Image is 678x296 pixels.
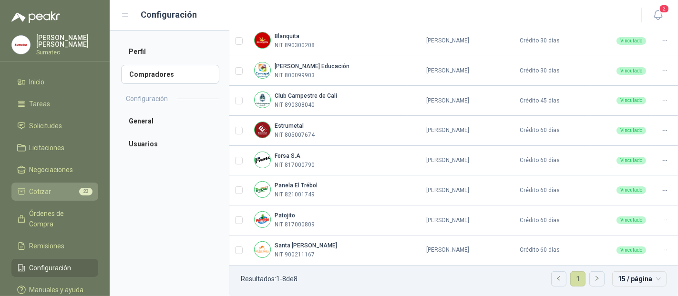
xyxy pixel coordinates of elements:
span: right [594,276,600,281]
div: Vinculado [616,97,646,104]
span: Manuales y ayuda [30,285,84,295]
a: Cotizar23 [11,183,98,201]
td: Crédito 30 días [488,26,590,56]
img: Logo peakr [11,11,60,23]
span: Remisiones [30,241,65,251]
td: Crédito 45 días [488,86,590,116]
td: [PERSON_NAME] [408,205,489,235]
img: Company Logo [255,62,270,78]
a: General [121,112,219,131]
a: Licitaciones [11,139,98,157]
div: Vinculado [616,246,646,254]
img: Company Logo [255,212,270,227]
p: NIT 817000790 [275,161,315,170]
p: NIT 800099903 [275,71,315,80]
p: [PERSON_NAME] [PERSON_NAME] [36,34,98,48]
div: Vinculado [616,186,646,194]
span: 23 [79,188,92,195]
span: Licitaciones [30,143,65,153]
a: 1 [571,272,585,286]
a: Perfil [121,42,219,61]
span: Configuración [30,263,72,273]
b: Blanquita [275,33,299,40]
a: Compradores [121,65,219,84]
button: 2 [649,7,667,24]
a: Usuarios [121,134,219,153]
p: NIT 805007674 [275,131,315,140]
td: [PERSON_NAME] [408,56,489,86]
b: Estrumetal [275,122,304,129]
div: Vinculado [616,127,646,134]
b: Panela El Trébol [275,182,318,189]
a: Remisiones [11,237,98,255]
div: Vinculado [616,216,646,224]
span: Tareas [30,99,51,109]
p: NIT 890308040 [275,101,315,110]
td: [PERSON_NAME] [408,26,489,56]
img: Company Logo [255,92,270,108]
a: Inicio [11,73,98,91]
span: Órdenes de Compra [30,208,89,229]
span: left [556,276,562,281]
span: Negociaciones [30,164,73,175]
span: Cotizar [30,186,51,197]
p: NIT 900211167 [275,250,315,259]
li: Página anterior [551,271,566,286]
a: Configuración [11,259,98,277]
h1: Configuración [141,8,197,21]
b: Santa [PERSON_NAME] [275,242,337,249]
td: Crédito 60 días [488,205,590,235]
img: Company Logo [255,32,270,48]
button: right [590,272,604,286]
img: Company Logo [255,122,270,138]
b: Patojito [275,212,295,219]
span: 15 / página [618,272,661,286]
img: Company Logo [255,182,270,197]
div: Vinculado [616,37,646,45]
h2: Configuración [126,93,168,104]
p: NIT 817000809 [275,220,315,229]
img: Company Logo [255,152,270,168]
li: 1 [570,271,586,286]
b: [PERSON_NAME] Educación [275,63,349,70]
a: Negociaciones [11,161,98,179]
li: Página siguiente [589,271,605,286]
p: NIT 821001749 [275,190,315,199]
td: [PERSON_NAME] [408,116,489,146]
div: tamaño de página [612,271,667,286]
td: [PERSON_NAME] [408,235,489,265]
td: Crédito 60 días [488,235,590,265]
div: Vinculado [616,157,646,164]
a: Solicitudes [11,117,98,135]
p: Resultados: 1 - 8 de 8 [241,276,298,282]
a: Órdenes de Compra [11,204,98,233]
div: Vinculado [616,67,646,75]
td: [PERSON_NAME] [408,86,489,116]
td: Crédito 30 días [488,56,590,86]
b: Forsa S.A [275,153,300,159]
p: Sumatec [36,50,98,55]
td: Crédito 60 días [488,116,590,146]
span: 2 [659,4,669,13]
b: Club Campestre de Cali [275,92,337,99]
img: Company Logo [12,36,30,54]
td: [PERSON_NAME] [408,146,489,176]
td: Crédito 60 días [488,146,590,176]
span: Inicio [30,77,45,87]
p: NIT 890300208 [275,41,315,50]
button: left [552,272,566,286]
a: Tareas [11,95,98,113]
span: Solicitudes [30,121,62,131]
td: [PERSON_NAME] [408,175,489,205]
img: Company Logo [255,242,270,257]
td: Crédito 60 días [488,175,590,205]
